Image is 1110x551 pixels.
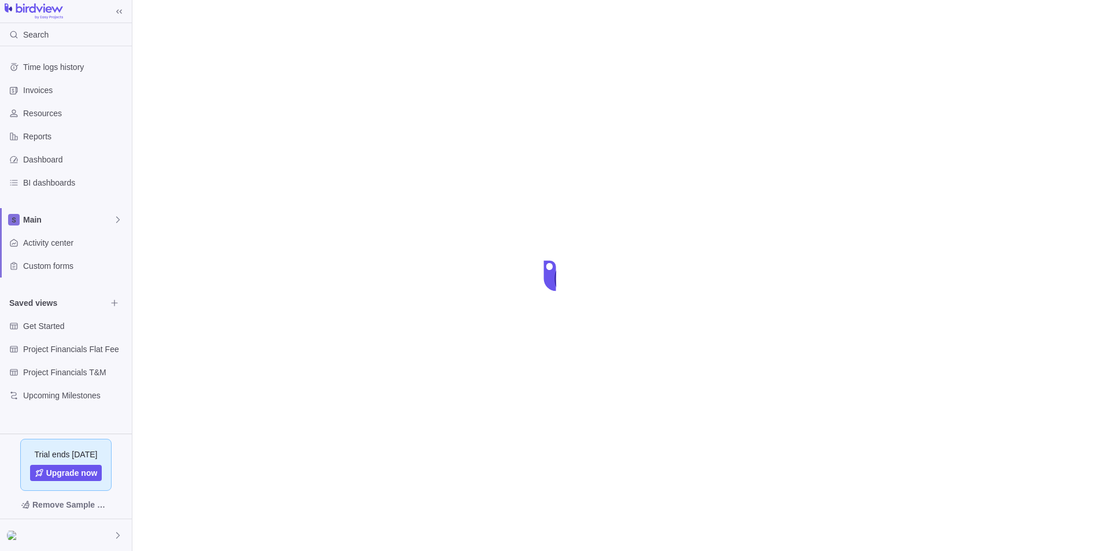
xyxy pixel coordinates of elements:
div: Chris Tierney [7,528,21,542]
span: BI dashboards [23,177,127,188]
span: Project Financials T&M [23,367,127,378]
span: Project Financials Flat Fee [23,343,127,355]
span: Get Started [23,320,127,332]
span: Remove Sample Data [32,498,111,512]
div: loading [532,253,578,299]
span: Main [23,214,113,225]
span: Saved views [9,297,106,309]
span: Search [23,29,49,40]
span: Remove Sample Data [9,495,123,514]
span: Resources [23,108,127,119]
span: Browse views [106,295,123,311]
span: Custom forms [23,260,127,272]
span: Upcoming Milestones [23,390,127,401]
img: Show [7,531,21,540]
img: logo [5,3,63,20]
a: Upgrade now [30,465,102,481]
span: Reports [23,131,127,142]
span: Activity center [23,237,127,249]
span: Invoices [23,84,127,96]
span: Time logs history [23,61,127,73]
span: Dashboard [23,154,127,165]
span: Trial ends [DATE] [35,449,98,460]
span: Upgrade now [46,467,98,479]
